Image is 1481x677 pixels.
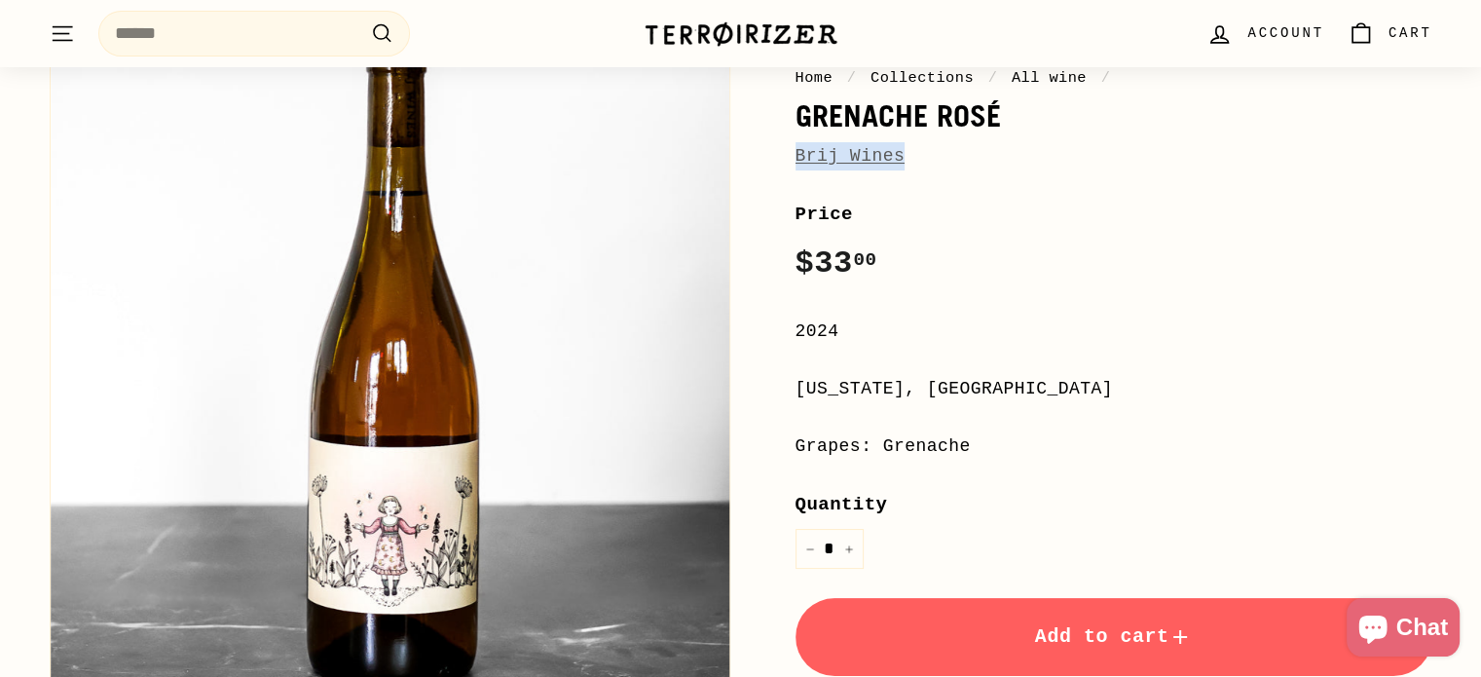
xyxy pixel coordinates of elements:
h1: Grenache Rosé [796,99,1432,132]
span: Account [1247,22,1323,44]
button: Add to cart [796,598,1432,676]
sup: 00 [853,249,876,271]
a: Account [1195,5,1335,62]
a: Brij Wines [796,146,906,166]
button: Increase item quantity by one [834,529,864,569]
span: $33 [796,245,877,282]
span: / [1096,69,1116,87]
a: Cart [1336,5,1444,62]
inbox-online-store-chat: Shopify online store chat [1341,598,1465,661]
button: Reduce item quantity by one [796,529,825,569]
a: Collections [870,69,974,87]
span: / [983,69,1003,87]
input: quantity [796,529,864,569]
label: Price [796,200,1432,229]
a: All wine [1012,69,1087,87]
span: Cart [1388,22,1432,44]
a: Home [796,69,833,87]
div: Grapes: Grenache [796,433,1432,461]
div: 2024 [796,318,1432,346]
label: Quantity [796,490,1432,519]
span: Add to cart [1035,625,1193,648]
nav: breadcrumbs [796,66,1432,90]
div: [US_STATE], [GEOGRAPHIC_DATA] [796,375,1432,403]
span: / [842,69,862,87]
